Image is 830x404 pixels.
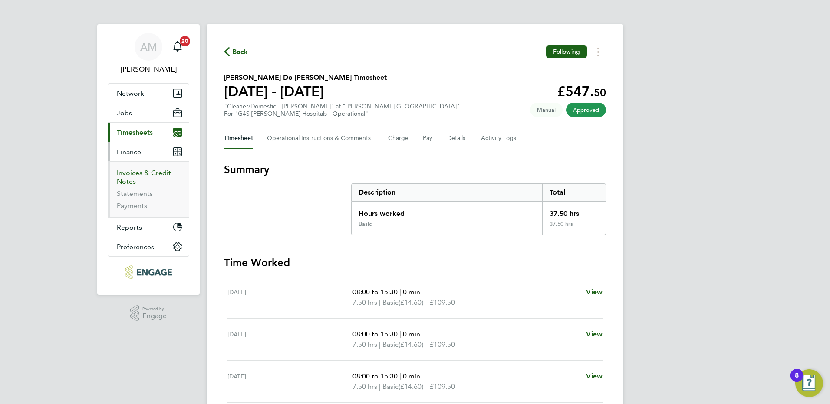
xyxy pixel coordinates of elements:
span: 0 min [403,288,420,296]
div: [DATE] [227,329,352,350]
div: 37.50 hrs [542,221,606,235]
span: Reports [117,223,142,231]
span: (£14.60) = [399,382,430,391]
button: Network [108,84,189,103]
span: 0 min [403,330,420,338]
span: Allyx Miller [108,64,189,75]
div: 37.50 hrs [542,202,606,221]
span: 08:00 to 15:30 [352,288,398,296]
div: [DATE] [227,371,352,392]
button: Open Resource Center, 8 new notifications [795,369,823,397]
span: View [586,372,603,380]
span: Jobs [117,109,132,117]
div: Description [352,184,542,201]
span: £109.50 [430,298,455,306]
div: 8 [795,375,799,387]
h1: [DATE] - [DATE] [224,83,387,100]
h3: Time Worked [224,256,606,270]
span: Basic [382,381,399,392]
button: Timesheets Menu [590,45,606,59]
button: Timesheets [108,123,189,142]
span: | [399,372,401,380]
app-decimal: £547. [557,83,606,100]
span: 7.50 hrs [352,298,377,306]
span: £109.50 [430,340,455,349]
a: View [586,371,603,381]
div: For "G4S [PERSON_NAME] Hospitals - Operational" [224,110,460,117]
span: (£14.60) = [399,340,430,349]
a: Statements [117,189,153,198]
button: Activity Logs [481,128,517,149]
button: Following [546,45,587,58]
div: Total [542,184,606,201]
span: 7.50 hrs [352,340,377,349]
span: Powered by [142,305,167,313]
div: Basic [359,221,372,228]
span: 08:00 to 15:30 [352,372,398,380]
span: This timesheet was manually created. [530,103,563,117]
span: Network [117,89,144,98]
span: Basic [382,339,399,350]
button: Reports [108,218,189,237]
div: [DATE] [227,287,352,308]
span: | [379,382,381,391]
div: Summary [351,183,606,235]
span: | [379,298,381,306]
h3: Summary [224,163,606,176]
span: View [586,330,603,338]
span: 50 [594,86,606,99]
nav: Main navigation [97,24,200,295]
span: Following [553,48,580,55]
span: 08:00 to 15:30 [352,330,398,338]
a: View [586,329,603,339]
span: View [586,288,603,296]
a: View [586,287,603,297]
div: Finance [108,161,189,217]
span: This timesheet has been approved. [566,103,606,117]
span: (£14.60) = [399,298,430,306]
button: Timesheet [224,128,253,149]
a: 20 [169,33,186,61]
a: Go to home page [108,265,189,279]
div: Hours worked [352,202,542,221]
span: Finance [117,148,141,156]
div: "Cleaner/Domestic - [PERSON_NAME]" at "[PERSON_NAME][GEOGRAPHIC_DATA]" [224,103,460,117]
button: Details [447,128,467,149]
span: | [399,330,401,338]
span: Back [232,47,248,57]
img: rec-solutions-logo-retina.png [125,265,171,279]
h2: [PERSON_NAME] Do [PERSON_NAME] Timesheet [224,72,387,83]
button: Finance [108,142,189,161]
span: | [379,340,381,349]
a: Invoices & Credit Notes [117,169,171,186]
button: Charge [388,128,409,149]
button: Jobs [108,103,189,122]
span: AM [140,41,157,52]
span: Engage [142,313,167,320]
a: AM[PERSON_NAME] [108,33,189,75]
span: Preferences [117,243,154,251]
span: Timesheets [117,128,153,137]
button: Preferences [108,237,189,256]
span: 7.50 hrs [352,382,377,391]
a: Powered byEngage [130,305,167,322]
button: Pay [423,128,433,149]
span: | [399,288,401,296]
a: Payments [117,202,147,210]
button: Operational Instructions & Comments [267,128,374,149]
button: Back [224,46,248,57]
span: £109.50 [430,382,455,391]
span: 20 [180,36,190,46]
span: Basic [382,297,399,308]
span: 0 min [403,372,420,380]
